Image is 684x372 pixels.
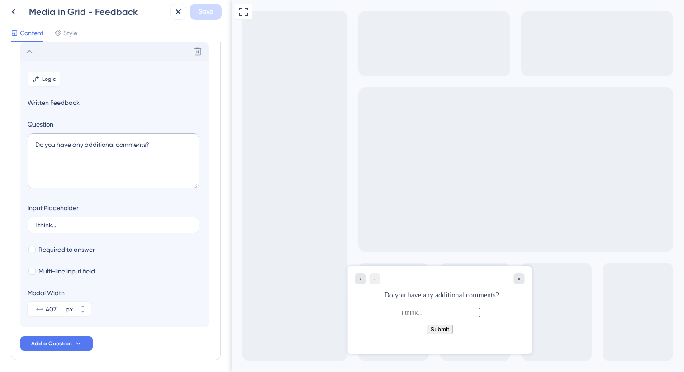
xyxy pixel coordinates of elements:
span: Written Feedback [28,97,201,108]
button: px [75,302,91,309]
span: Logic [42,75,56,83]
textarea: Do you have any additional comments? [28,133,199,188]
div: Media in Grid - Feedback [29,5,166,18]
input: px [46,304,64,315]
div: px [66,304,73,315]
button: Logic [28,72,60,86]
button: Add a Question [20,336,93,351]
button: px [75,309,91,316]
span: Multi-line input field [38,266,95,277]
span: Required to answer [38,244,95,255]
div: Input Placeholder [28,202,79,213]
iframe: UserGuiding Survey [116,266,300,354]
div: Modal Width [28,287,91,298]
input: Type a placeholder [35,222,192,228]
span: Save [199,6,213,17]
label: Question [28,119,201,130]
span: Content [20,28,43,38]
button: Save [190,4,222,20]
span: Add a Question [31,340,72,347]
span: Style [63,28,77,38]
